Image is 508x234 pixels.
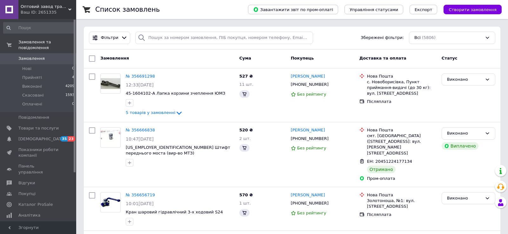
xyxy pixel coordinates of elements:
a: [US_EMPLOYER_IDENTIFICATION_NUMBER] Штифт переднього моста (вир-во МТЗ) [126,145,230,156]
div: Нова Пошта [367,73,437,79]
div: [PHONE_NUMBER] [290,135,330,143]
button: Експорт [410,5,438,14]
input: Пошук за номером замовлення, ПІБ покупця, номером телефону, Email, номером накладної [135,32,313,44]
a: № 356666838 [126,128,155,132]
div: Золотоноша, №1: вул. [STREET_ADDRESS] [367,198,437,209]
img: Фото товару [101,130,120,145]
a: № 356656719 [126,193,155,197]
span: Повідомлення [18,115,49,120]
span: Експорт [415,7,432,12]
span: Відгуки [18,180,35,186]
span: 35 [60,136,68,142]
input: Пошук [3,22,75,34]
span: 1 шт. [239,201,251,206]
span: Панель управління [18,163,59,175]
span: 4209 [65,84,74,89]
span: 4 [72,75,74,80]
span: 5 товарів у замовленні [126,111,175,115]
div: Ваш ID: 2651335 [21,9,76,15]
span: Без рейтингу [297,92,326,97]
a: [PERSON_NAME] [291,192,325,198]
div: Післяплата [367,212,437,218]
div: [PHONE_NUMBER] [290,80,330,89]
span: Покупці [18,191,36,197]
div: Виконано [447,130,482,137]
span: 1593 [65,92,74,98]
span: [DEMOGRAPHIC_DATA] [18,136,65,142]
span: 11 шт. [239,82,253,87]
span: Завантажити звіт по пром-оплаті [253,7,333,12]
div: смт. [GEOGRAPHIC_DATA] ([STREET_ADDRESS]: вул. [PERSON_NAME][STREET_ADDRESS] [367,133,437,156]
div: с. Новоборисівка, Пункт приймання-видачі (до 30 кг): вул. [STREET_ADDRESS] [367,79,437,97]
span: Товари та послуги [18,125,59,131]
span: 10:01[DATE] [126,201,154,206]
span: Без рейтингу [297,146,326,150]
button: Створити замовлення [444,5,502,14]
button: Завантажити звіт по пром-оплаті [248,5,338,14]
span: Аналітика [18,212,40,218]
span: Фільтри [101,35,118,41]
span: 520 ₴ [239,128,253,132]
span: Всі [414,35,421,41]
div: Нова Пошта [367,192,437,198]
div: Виконано [447,76,482,83]
img: Фото товару [101,78,120,89]
span: Cума [239,56,251,60]
span: Доставка та оплата [359,56,406,60]
a: [PERSON_NAME] [291,73,325,79]
span: Прийняті [22,75,42,80]
span: Управління статусами [350,7,398,12]
a: Фото товару [100,127,121,148]
a: 45-1604102-А Лапка корзини зчеплення ЮМЗ [126,91,225,96]
a: Створити замовлення [437,7,502,12]
div: [PHONE_NUMBER] [290,199,330,207]
span: Створити замовлення [449,7,497,12]
h1: Список замовлень [95,6,160,13]
span: Без рейтингу [297,211,326,215]
span: Нові [22,66,31,72]
span: 0 [72,66,74,72]
a: 5 товарів у замовленні [126,110,183,115]
span: Замовлення [18,56,45,61]
img: Фото товару [101,195,120,209]
span: (5806) [422,35,436,40]
span: 2 шт. [239,136,251,141]
span: Статус [442,56,458,60]
span: Виконані [22,84,42,89]
span: 23 [68,136,75,142]
span: Замовлення [100,56,129,60]
div: Виконано [447,195,482,202]
a: Фото товару [100,73,121,94]
a: Кран шаровий гідравлічний 3-х ходовий S24 [126,210,223,214]
span: Покупець [291,56,314,60]
span: Оптовий завод тракторних запчастин [21,4,68,9]
span: 0 [72,101,74,107]
span: Збережені фільтри: [361,35,404,41]
div: Післяплата [367,99,437,104]
span: Каталог ProSale [18,202,53,207]
span: 12:33[DATE] [126,82,154,87]
span: 527 ₴ [239,74,253,79]
span: Скасовані [22,92,44,98]
span: Показники роботи компанії [18,147,59,158]
div: Нова Пошта [367,127,437,133]
div: Пром-оплата [367,176,437,181]
div: Виплачено [442,142,478,150]
span: Оплачені [22,101,42,107]
span: 570 ₴ [239,193,253,197]
a: № 356691298 [126,74,155,79]
span: ЕН: 20451224177134 [367,159,412,164]
a: Фото товару [100,192,121,212]
button: Управління статусами [344,5,403,14]
span: Замовлення та повідомлення [18,39,76,51]
div: Отримано [367,166,396,173]
span: 10:47[DATE] [126,136,154,142]
a: [PERSON_NAME] [291,127,325,133]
